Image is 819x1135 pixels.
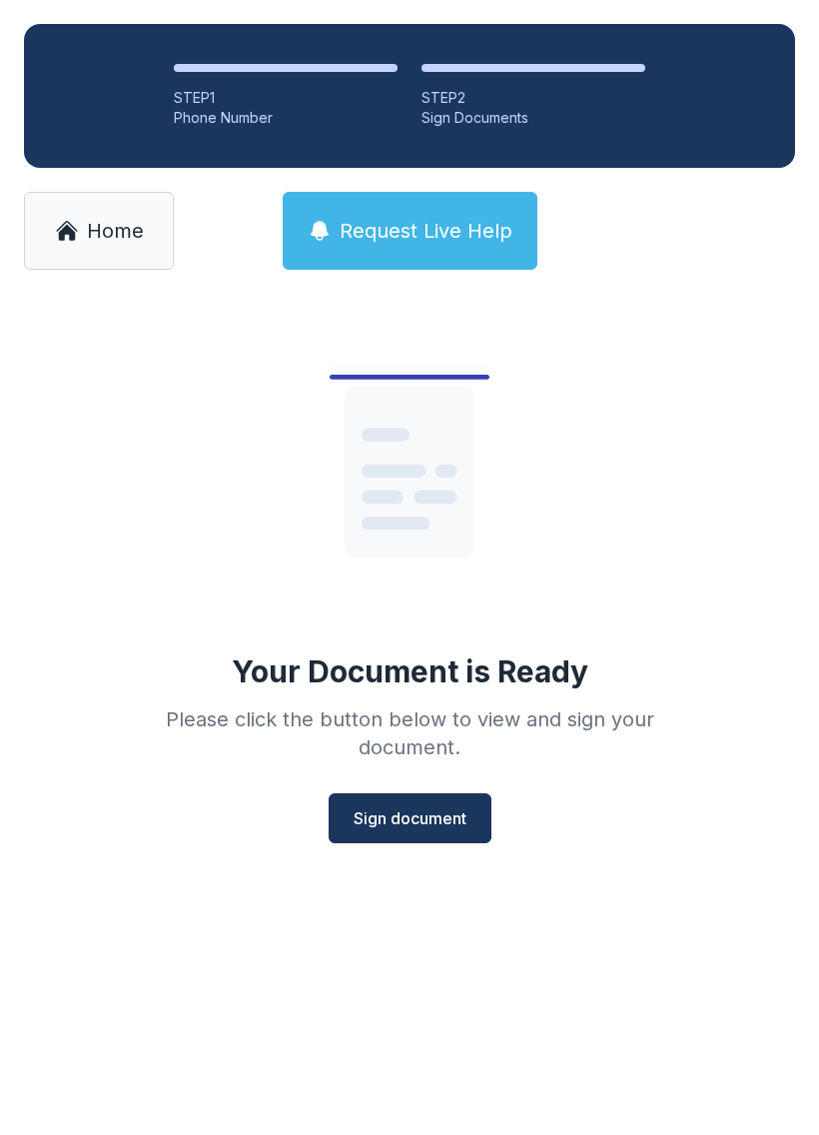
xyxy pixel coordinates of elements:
div: Your Document is Ready [232,653,588,689]
div: Sign Documents [421,108,645,128]
div: STEP 1 [174,88,398,108]
div: Please click the button below to view and sign your document. [122,705,697,761]
span: Home [87,217,144,245]
div: Phone Number [174,108,398,128]
span: Request Live Help [340,217,512,245]
span: Sign document [354,806,466,830]
div: STEP 2 [421,88,645,108]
